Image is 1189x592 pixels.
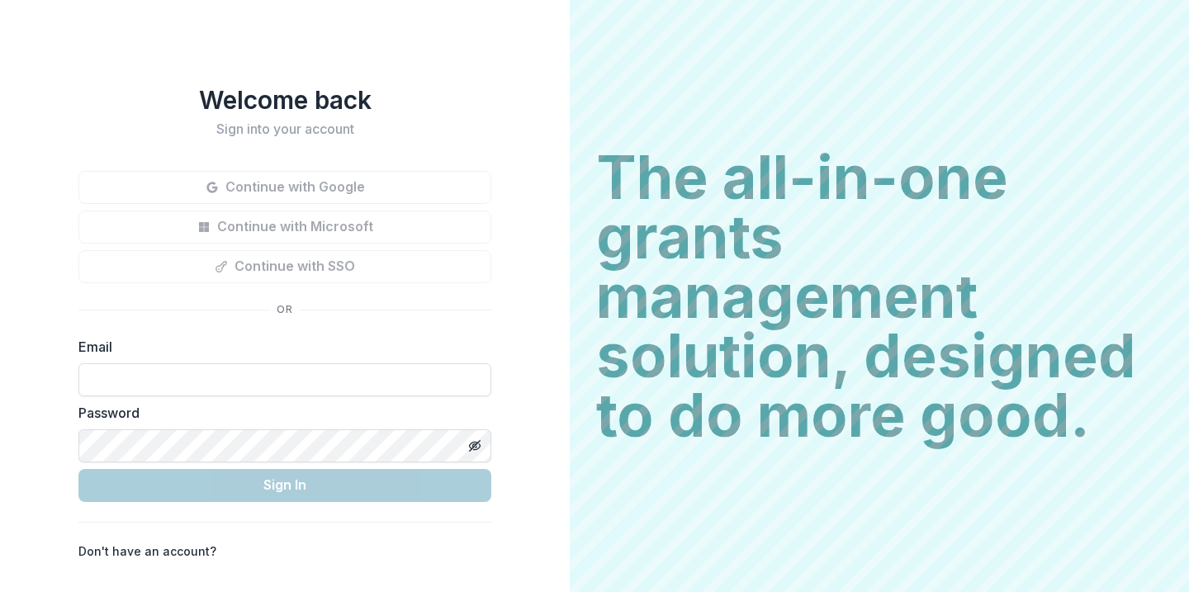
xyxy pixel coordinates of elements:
[78,85,491,115] h1: Welcome back
[78,403,481,423] label: Password
[78,337,481,357] label: Email
[78,121,491,137] h2: Sign into your account
[78,211,491,244] button: Continue with Microsoft
[78,171,491,204] button: Continue with Google
[78,469,491,502] button: Sign In
[78,250,491,283] button: Continue with SSO
[78,542,216,560] p: Don't have an account?
[462,433,488,459] button: Toggle password visibility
